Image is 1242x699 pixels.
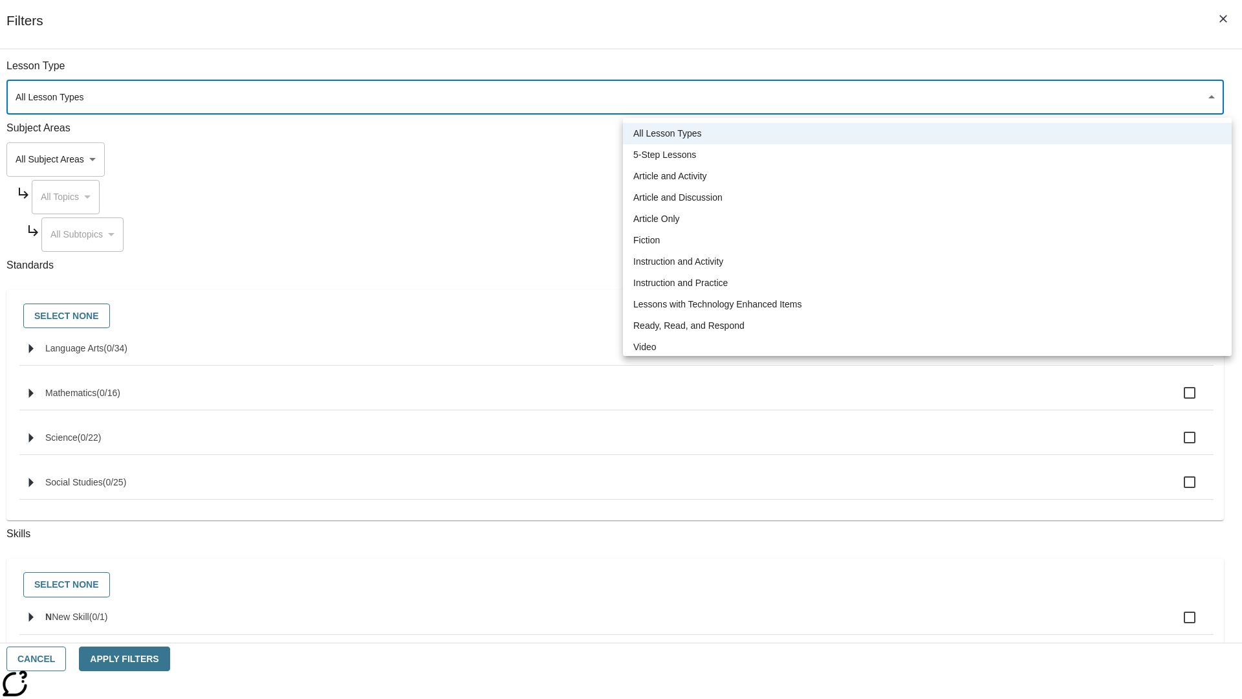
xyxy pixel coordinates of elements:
li: 5-Step Lessons [623,144,1232,166]
li: Lessons with Technology Enhanced Items [623,294,1232,315]
li: Video [623,337,1232,358]
ul: Select a lesson type [623,118,1232,363]
li: Article Only [623,208,1232,230]
li: Instruction and Activity [623,251,1232,272]
li: All Lesson Types [623,123,1232,144]
li: Fiction [623,230,1232,251]
li: Article and Discussion [623,187,1232,208]
li: Instruction and Practice [623,272,1232,294]
li: Article and Activity [623,166,1232,187]
li: Ready, Read, and Respond [623,315,1232,337]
